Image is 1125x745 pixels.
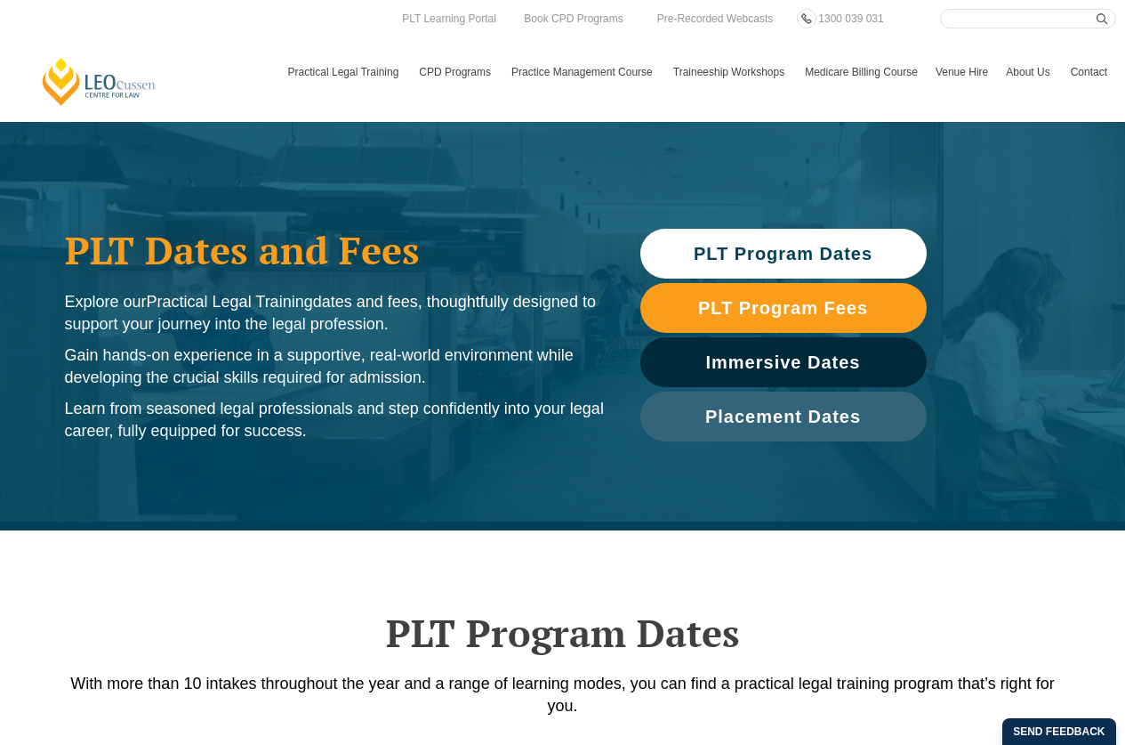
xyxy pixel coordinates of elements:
[664,46,796,98] a: Traineeship Workshops
[40,56,158,107] a: [PERSON_NAME] Centre for Law
[694,245,872,263] span: PLT Program Dates
[519,9,627,28] a: Book CPD Programs
[1062,46,1116,98] a: Contact
[640,229,927,279] a: PLT Program Dates
[398,9,501,28] a: PLT Learning Portal
[814,9,888,28] a: 1300 039 031
[56,611,1070,655] h2: PLT Program Dates
[65,344,605,389] p: Gain hands-on experience in a supportive, real-world environment while developing the crucial ski...
[65,398,605,442] p: Learn from seasoned legal professionals and step confidently into your legal career, fully equipp...
[927,46,997,98] a: Venue Hire
[640,392,927,441] a: Placement Dates
[796,46,927,98] a: Medicare Billing Course
[410,46,502,98] a: CPD Programs
[698,299,868,317] span: PLT Program Fees
[640,283,927,333] a: PLT Program Fees
[65,228,605,272] h1: PLT Dates and Fees
[65,291,605,336] p: Explore our dates and fees, thoughtfully designed to support your journey into the legal profession.
[1006,626,1081,700] iframe: LiveChat chat widget
[818,12,883,25] span: 1300 039 031
[997,46,1061,98] a: About Us
[640,337,927,387] a: Immersive Dates
[56,673,1070,717] p: With more than 10 intakes throughout the year and a range of learning modes, you can find a pract...
[279,46,411,98] a: Practical Legal Training
[653,9,778,28] a: Pre-Recorded Webcasts
[147,293,313,311] span: Practical Legal Training
[705,408,861,425] span: Placement Dates
[502,46,664,98] a: Practice Management Course
[706,353,861,371] span: Immersive Dates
